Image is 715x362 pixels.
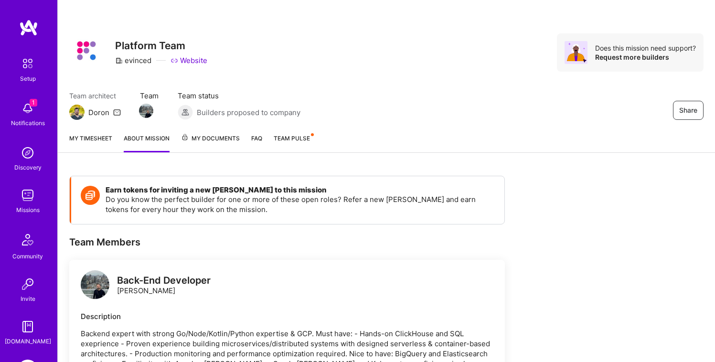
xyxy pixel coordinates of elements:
[106,186,495,194] h4: Earn tokens for inviting a new [PERSON_NAME] to this mission
[565,41,587,64] img: Avatar
[18,317,37,336] img: guide book
[21,294,35,304] div: Invite
[115,40,207,52] h3: Platform Team
[18,53,38,74] img: setup
[106,194,495,214] p: Do you know the perfect builder for one or more of these open roles? Refer a new [PERSON_NAME] an...
[117,276,211,286] div: Back-End Developer
[171,55,207,65] a: Website
[14,162,42,172] div: Discovery
[81,186,100,205] img: Token icon
[140,103,152,119] a: Team Member Avatar
[81,311,493,321] div: Description
[181,133,240,144] span: My Documents
[274,135,310,142] span: Team Pulse
[19,19,38,36] img: logo
[11,118,45,128] div: Notifications
[673,101,704,120] button: Share
[16,228,39,251] img: Community
[124,133,170,152] a: About Mission
[178,91,300,101] span: Team status
[181,133,240,152] a: My Documents
[595,43,696,53] div: Does this mission need support?
[274,133,313,152] a: Team Pulse
[140,91,159,101] span: Team
[81,270,109,301] a: logo
[12,251,43,261] div: Community
[5,336,51,346] div: [DOMAIN_NAME]
[115,55,151,65] div: evinced
[18,275,37,294] img: Invite
[81,270,109,299] img: logo
[251,133,262,152] a: FAQ
[69,133,112,152] a: My timesheet
[69,91,121,101] span: Team architect
[117,276,211,296] div: [PERSON_NAME]
[88,107,109,117] div: Doron
[69,236,505,248] div: Team Members
[20,74,36,84] div: Setup
[139,104,153,118] img: Team Member Avatar
[69,105,85,120] img: Team Architect
[679,106,697,115] span: Share
[30,99,37,106] span: 1
[197,107,300,117] span: Builders proposed to company
[18,143,37,162] img: discovery
[595,53,696,62] div: Request more builders
[18,99,37,118] img: bell
[113,108,121,116] i: icon Mail
[18,186,37,205] img: teamwork
[115,57,123,64] i: icon CompanyGray
[69,33,104,68] img: Company Logo
[16,205,40,215] div: Missions
[178,105,193,120] img: Builders proposed to company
